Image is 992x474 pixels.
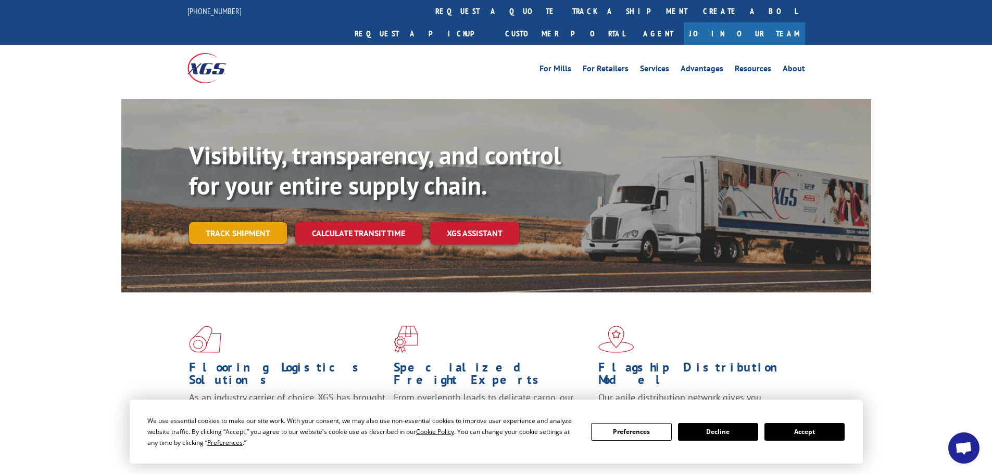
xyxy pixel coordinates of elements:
a: XGS ASSISTANT [430,222,519,245]
b: Visibility, transparency, and control for your entire supply chain. [189,139,561,201]
h1: Flooring Logistics Solutions [189,361,386,391]
a: Resources [735,65,771,76]
a: [PHONE_NUMBER] [187,6,242,16]
a: Calculate transit time [295,222,422,245]
span: As an industry carrier of choice, XGS has brought innovation and dedication to flooring logistics... [189,391,385,428]
a: Services [640,65,669,76]
img: xgs-icon-focused-on-flooring-red [394,326,418,353]
div: Open chat [948,432,980,464]
a: About [783,65,805,76]
a: Track shipment [189,222,287,244]
img: xgs-icon-flagship-distribution-model-red [598,326,634,353]
h1: Flagship Distribution Model [598,361,795,391]
button: Preferences [591,423,671,441]
span: Preferences [207,438,243,447]
div: Cookie Consent Prompt [130,400,863,464]
a: For Mills [539,65,571,76]
img: xgs-icon-total-supply-chain-intelligence-red [189,326,221,353]
a: Join Our Team [684,22,805,45]
div: We use essential cookies to make our site work. With your consent, we may also use non-essential ... [147,415,579,448]
a: Agent [633,22,684,45]
span: Our agile distribution network gives you nationwide inventory management on demand. [598,391,790,416]
a: For Retailers [583,65,629,76]
a: Advantages [681,65,723,76]
a: Customer Portal [497,22,633,45]
span: Cookie Policy [416,427,454,436]
a: Request a pickup [347,22,497,45]
button: Decline [678,423,758,441]
p: From overlength loads to delicate cargo, our experienced staff knows the best way to move your fr... [394,391,591,438]
h1: Specialized Freight Experts [394,361,591,391]
button: Accept [764,423,845,441]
